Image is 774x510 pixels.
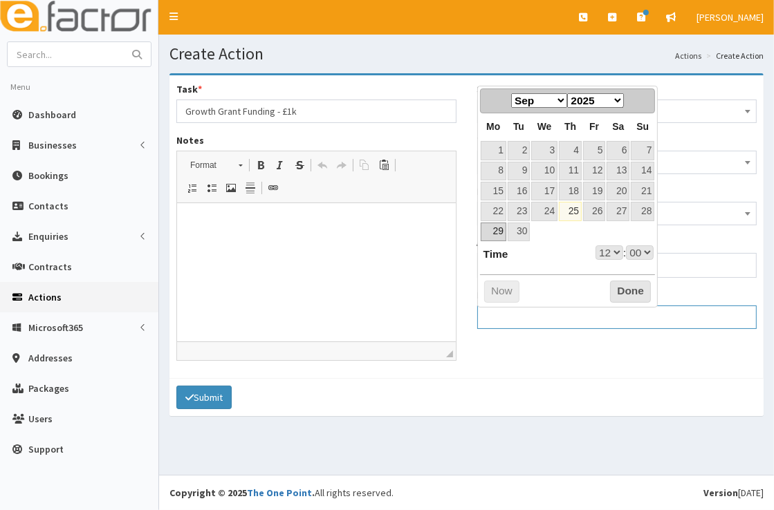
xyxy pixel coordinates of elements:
a: 3 [531,141,558,160]
span: Addresses [28,352,73,364]
a: 4 [559,141,582,160]
a: 15 [481,182,506,200]
a: Undo (Ctrl+Z) [313,156,332,174]
a: Paste (Ctrl+V) [374,156,394,174]
span: Support [28,443,64,455]
a: 6 [607,141,629,160]
span: Businesses [28,139,77,151]
label: Status [477,82,513,96]
b: Version [703,487,738,499]
a: 30 [508,223,530,241]
a: 12 [583,162,605,180]
input: Search... [8,42,124,66]
a: 8 [481,162,506,180]
a: 17 [531,182,558,200]
a: 16 [508,182,530,200]
a: Redo (Ctrl+Y) [332,156,351,174]
div: [DATE] [703,486,764,500]
a: 19 [583,182,605,200]
a: Actions [675,50,701,62]
a: Bold (Ctrl+B) [251,156,270,174]
a: 5 [583,141,605,160]
span: Tuesday [513,121,524,132]
a: Italic (Ctrl+I) [270,156,290,174]
span: Next [638,95,649,106]
a: Prev [482,91,501,110]
span: Enquiries [28,230,68,243]
a: 29 [481,223,506,241]
button: Submit [176,386,232,409]
a: 2 [508,141,530,160]
span: Sunday [636,121,649,132]
a: 28 [631,202,654,220]
button: Now [484,281,519,303]
span: Packages [28,382,69,395]
footer: All rights reserved. [159,475,774,510]
a: 22 [481,202,506,220]
span: Dashboard [28,108,76,121]
span: Contacts [28,200,68,212]
a: Next [634,91,654,110]
label: Task [176,82,202,96]
a: Insert/Remove Numbered List [183,179,202,197]
a: 23 [508,202,530,220]
span: Drag to resize [446,350,453,357]
a: Insert Horizontal Line [241,179,260,197]
span: Actions [28,291,62,303]
li: Create Action [703,50,764,62]
span: Bookings [28,169,68,182]
a: 25 [559,202,582,220]
span: Friday [589,121,599,132]
a: Strike Through [290,156,309,174]
a: 24 [531,202,558,220]
a: 26 [583,202,605,220]
a: Format [183,155,250,175]
span: Contracts [28,261,72,273]
a: 10 [531,162,558,180]
a: Insert/Remove Bulleted List [202,179,221,197]
span: Monday [486,121,500,132]
a: 1 [481,141,506,160]
a: Image [221,179,241,197]
a: 9 [508,162,530,180]
a: Link (Ctrl+L) [264,179,283,197]
span: Format [183,156,232,174]
a: 21 [631,182,654,200]
span: Saturday [612,121,624,132]
a: 13 [607,162,629,180]
span: [PERSON_NAME] [697,11,764,23]
a: 27 [607,202,629,220]
h1: Create Action [169,45,764,63]
a: Copy (Ctrl+C) [355,156,374,174]
a: 7 [631,141,654,160]
a: 14 [631,162,654,180]
span: Prev [486,95,497,106]
label: Notes [176,133,204,147]
a: 20 [607,182,629,200]
span: Microsoft365 [28,321,83,334]
a: 18 [559,182,582,200]
iframe: Rich Text Editor, notes [177,203,456,341]
a: 11 [559,162,582,180]
button: Done [610,281,651,303]
span: Thursday [564,121,576,132]
dt: Time [480,245,508,262]
span: Wednesday [537,121,552,132]
strong: Copyright © 2025 . [169,487,315,499]
a: The One Point [247,487,312,499]
span: Users [28,413,53,425]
